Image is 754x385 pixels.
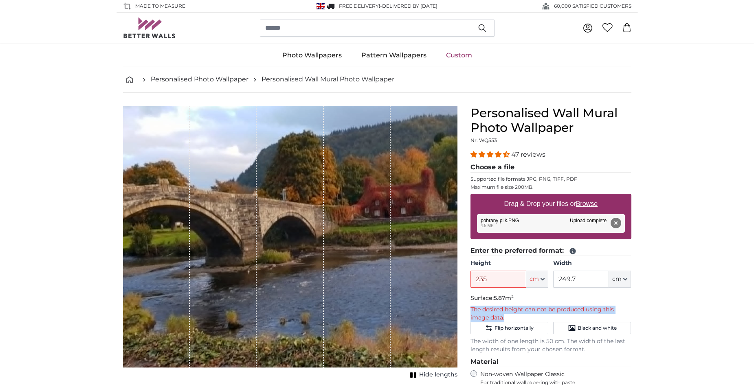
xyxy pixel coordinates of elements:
[382,3,437,9] span: Delivered by [DATE]
[408,369,457,381] button: Hide lengths
[530,275,539,283] span: cm
[436,45,482,66] a: Custom
[553,322,631,334] button: Black and white
[526,271,548,288] button: cm
[123,17,176,38] img: Betterwalls
[470,294,631,302] p: Surface:
[576,200,598,207] u: Browse
[470,322,548,334] button: Flip horizontally
[494,294,514,302] span: 5.87m²
[470,184,631,190] p: Maximum file size 200MB.
[419,371,457,379] span: Hide lengths
[470,137,497,143] span: Nr. WQ553
[501,196,600,212] label: Drag & Drop your files or
[470,151,511,158] span: 4.38 stars
[553,259,631,267] label: Width
[511,151,545,158] span: 47 reviews
[554,2,631,10] span: 60,000 SATISFIED CUSTOMERS
[273,45,352,66] a: Photo Wallpapers
[151,74,248,84] a: Personalised Photo Wallpaper
[470,162,631,173] legend: Choose a file
[339,3,380,9] span: FREE delivery!
[470,246,631,256] legend: Enter the preferred format:
[612,275,622,283] span: cm
[123,66,631,93] nav: breadcrumbs
[123,106,457,381] div: 1 of 1
[262,74,394,84] a: Personalised Wall Mural Photo Wallpaper
[470,357,631,367] legend: Material
[495,325,534,331] span: Flip horizontally
[317,3,325,9] img: United Kingdom
[578,325,617,331] span: Black and white
[470,337,631,354] p: The width of one length is 50 cm. The width of the last length results from your chosen format.
[470,106,631,135] h1: Personalised Wall Mural Photo Wallpaper
[352,45,436,66] a: Pattern Wallpapers
[470,176,631,182] p: Supported file formats JPG, PNG, TIFF, PDF
[380,3,437,9] span: -
[470,259,548,267] label: Height
[135,2,185,10] span: Made to Measure
[470,306,631,322] p: The desired height can not be produced using this image data.
[609,271,631,288] button: cm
